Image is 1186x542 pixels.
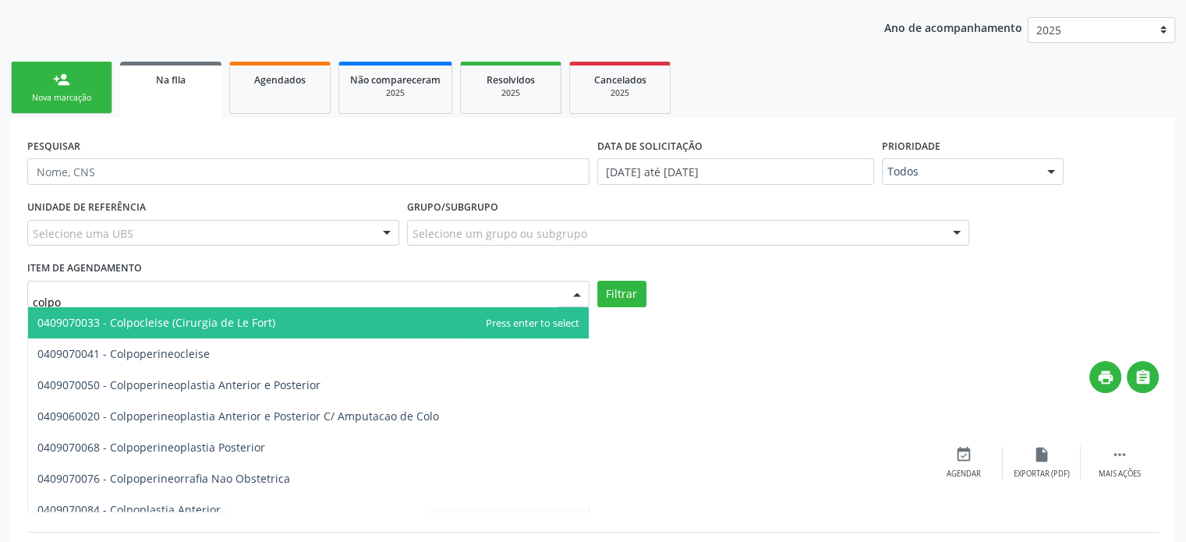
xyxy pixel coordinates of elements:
span: 0409060020 - Colpoperineoplastia Anterior e Posterior C/ Amputacao de Colo [37,409,439,423]
span: 0409070041 - Colpoperineocleise [37,346,210,361]
label: Item de agendamento [27,257,142,281]
div: Mais ações [1099,469,1141,480]
span: Cancelados [594,73,646,87]
i:  [1111,446,1128,463]
span: Selecione uma UBS [33,225,133,242]
input: Nome, CNS [27,158,589,185]
label: DATA DE SOLICITAÇÃO [597,134,703,158]
label: Grupo/Subgrupo [407,196,498,220]
div: 2025 [581,87,659,99]
div: person_add [53,71,70,88]
div: Agendar [947,469,981,480]
span: 0409070068 - Colpoperineoplastia Posterior [37,440,265,455]
span: Na fila [156,73,186,87]
button: print [1089,361,1121,393]
span: 0409070076 - Colpoperineorrafia Nao Obstetrica [37,471,290,486]
i: print [1097,369,1114,386]
span: 0409070050 - Colpoperineoplastia Anterior e Posterior [37,377,320,392]
span: Todos [887,164,1032,179]
div: 2025 [350,87,441,99]
span: Resolvidos [487,73,535,87]
span: Agendados [254,73,306,87]
span: 0409070033 - Colpocleise (Cirurgia de Le Fort) [37,315,275,330]
button: Filtrar [597,281,646,307]
i: event_available [955,446,972,463]
div: Exportar (PDF) [1014,469,1070,480]
div: 2025 [472,87,550,99]
span: Selecione um grupo ou subgrupo [412,225,587,242]
label: Prioridade [882,134,940,158]
i:  [1135,369,1152,386]
input: Selecionar procedimento [33,286,558,317]
input: Selecione um intervalo [597,158,874,185]
p: Ano de acompanhamento [884,17,1022,37]
label: PESQUISAR [27,134,80,158]
div: Nova marcação [23,92,101,104]
span: Não compareceram [350,73,441,87]
i: insert_drive_file [1033,446,1050,463]
button:  [1127,361,1159,393]
label: UNIDADE DE REFERÊNCIA [27,196,146,220]
span: 0409070084 - Colpoplastia Anterior [37,502,221,517]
